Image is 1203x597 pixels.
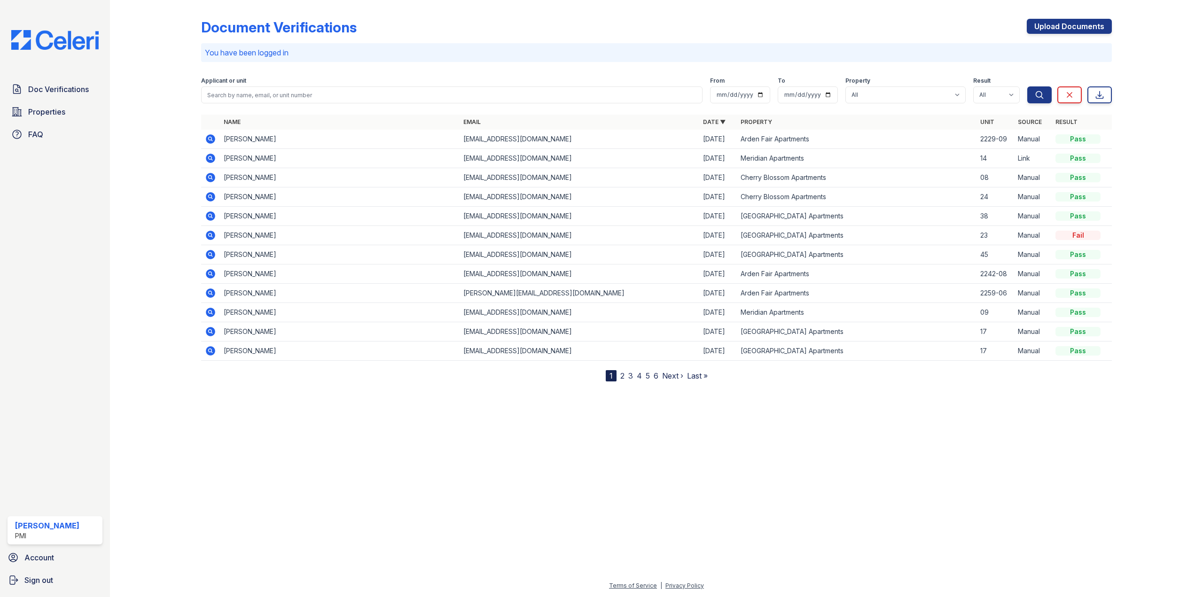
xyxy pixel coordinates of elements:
td: Manual [1014,284,1052,303]
a: Properties [8,102,102,121]
div: Pass [1055,308,1101,317]
td: [DATE] [699,226,737,245]
td: [DATE] [699,322,737,341]
div: PMI [15,531,79,541]
div: Pass [1055,173,1101,182]
td: Arden Fair Apartments [737,264,976,284]
div: Pass [1055,134,1101,144]
td: [DATE] [699,264,737,284]
td: [EMAIL_ADDRESS][DOMAIN_NAME] [460,207,699,226]
div: Pass [1055,154,1101,163]
td: Manual [1014,130,1052,149]
a: Next › [662,371,683,380]
label: To [778,77,785,85]
td: 23 [976,226,1014,245]
td: 2229-09 [976,130,1014,149]
a: 5 [646,371,650,380]
td: [PERSON_NAME] [220,264,460,284]
a: Unit [980,118,994,125]
td: [DATE] [699,284,737,303]
td: Manual [1014,168,1052,187]
td: Manual [1014,264,1052,284]
div: [PERSON_NAME] [15,520,79,531]
td: [DATE] [699,207,737,226]
div: Document Verifications [201,19,357,36]
td: [EMAIL_ADDRESS][DOMAIN_NAME] [460,130,699,149]
td: 24 [976,187,1014,207]
td: [GEOGRAPHIC_DATA] Apartments [737,322,976,341]
div: Pass [1055,288,1101,298]
td: 38 [976,207,1014,226]
td: Manual [1014,341,1052,361]
a: Date ▼ [703,118,726,125]
td: 2242-08 [976,264,1014,284]
td: 17 [976,322,1014,341]
td: Manual [1014,207,1052,226]
td: [PERSON_NAME] [220,245,460,264]
td: [DATE] [699,149,737,168]
label: Applicant or unit [201,77,246,85]
td: Manual [1014,245,1052,264]
a: 4 [637,371,642,380]
td: Link [1014,149,1052,168]
div: Fail [1055,231,1101,240]
td: 09 [976,303,1014,322]
td: [DATE] [699,303,737,322]
td: [EMAIL_ADDRESS][DOMAIN_NAME] [460,322,699,341]
td: 45 [976,245,1014,264]
span: Doc Verifications [28,84,89,95]
td: Meridian Apartments [737,149,976,168]
a: 3 [628,371,633,380]
a: FAQ [8,125,102,144]
a: Doc Verifications [8,80,102,99]
td: [EMAIL_ADDRESS][DOMAIN_NAME] [460,245,699,264]
div: 1 [606,370,617,381]
span: Account [24,552,54,563]
td: Meridian Apartments [737,303,976,322]
td: [PERSON_NAME] [220,322,460,341]
td: [PERSON_NAME] [220,187,460,207]
a: Last » [687,371,708,380]
a: 6 [654,371,658,380]
td: 17 [976,341,1014,361]
td: [PERSON_NAME] [220,168,460,187]
td: Cherry Blossom Apartments [737,187,976,207]
td: Manual [1014,322,1052,341]
td: [DATE] [699,187,737,207]
a: Name [224,118,241,125]
td: Manual [1014,187,1052,207]
td: [EMAIL_ADDRESS][DOMAIN_NAME] [460,149,699,168]
td: [EMAIL_ADDRESS][DOMAIN_NAME] [460,341,699,361]
td: 08 [976,168,1014,187]
td: [DATE] [699,130,737,149]
label: From [710,77,725,85]
div: Pass [1055,327,1101,336]
div: Pass [1055,192,1101,202]
label: Property [845,77,870,85]
td: 14 [976,149,1014,168]
td: [DATE] [699,341,737,361]
td: [GEOGRAPHIC_DATA] Apartments [737,226,976,245]
td: [EMAIL_ADDRESS][DOMAIN_NAME] [460,303,699,322]
a: 2 [620,371,625,380]
a: Account [4,548,106,567]
td: [DATE] [699,168,737,187]
a: Result [1055,118,1078,125]
p: You have been logged in [205,47,1109,58]
td: [GEOGRAPHIC_DATA] Apartments [737,341,976,361]
span: FAQ [28,129,43,140]
a: Privacy Policy [665,582,704,589]
td: [PERSON_NAME] [220,341,460,361]
div: | [660,582,662,589]
td: [EMAIL_ADDRESS][DOMAIN_NAME] [460,264,699,284]
td: [GEOGRAPHIC_DATA] Apartments [737,207,976,226]
td: Arden Fair Apartments [737,284,976,303]
span: Sign out [24,574,53,586]
td: [PERSON_NAME] [220,149,460,168]
td: Arden Fair Apartments [737,130,976,149]
div: Pass [1055,211,1101,221]
td: [EMAIL_ADDRESS][DOMAIN_NAME] [460,187,699,207]
a: Source [1018,118,1042,125]
label: Result [973,77,991,85]
td: [PERSON_NAME] [220,130,460,149]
